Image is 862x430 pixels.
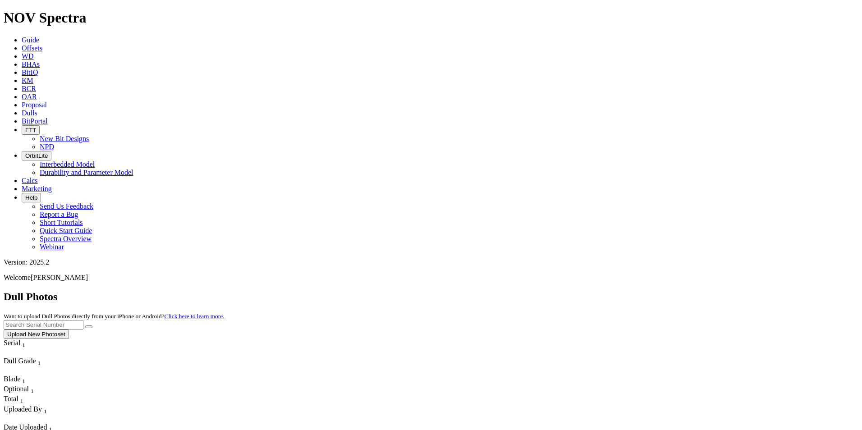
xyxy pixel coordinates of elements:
span: Sort None [44,405,47,413]
a: BHAs [22,60,40,68]
a: Short Tutorials [40,219,83,226]
sub: 1 [38,360,41,366]
span: OrbitLite [25,152,48,159]
small: Want to upload Dull Photos directly from your iPhone or Android? [4,313,224,320]
div: Uploaded By Sort None [4,405,88,415]
input: Search Serial Number [4,320,83,329]
button: FTT [22,125,40,135]
span: Serial [4,339,20,347]
a: Interbedded Model [40,160,95,168]
a: Guide [22,36,39,44]
span: Sort None [31,385,34,393]
span: Blade [4,375,20,383]
a: KM [22,77,33,84]
button: Upload New Photoset [4,329,69,339]
a: BitPortal [22,117,48,125]
div: Serial Sort None [4,339,42,349]
div: Column Menu [4,415,88,423]
a: Offsets [22,44,42,52]
div: Version: 2025.2 [4,258,858,266]
span: [PERSON_NAME] [31,274,88,281]
a: BitIQ [22,69,38,76]
a: BCR [22,85,36,92]
div: Optional Sort None [4,385,35,395]
a: Quick Start Guide [40,227,92,234]
a: OAR [22,93,37,101]
span: Help [25,194,37,201]
div: Sort None [4,339,42,357]
h2: Dull Photos [4,291,858,303]
div: Sort None [4,395,35,405]
sub: 1 [20,398,23,405]
a: Calcs [22,177,38,184]
a: Click here to learn more. [165,313,225,320]
span: Optional [4,385,29,393]
span: Uploaded By [4,405,42,413]
a: Proposal [22,101,47,109]
div: Sort None [4,357,67,375]
sub: 1 [22,378,25,384]
a: Report a Bug [40,210,78,218]
button: Help [22,193,41,202]
a: New Bit Designs [40,135,89,142]
span: Sort None [38,357,41,365]
a: Spectra Overview [40,235,92,242]
h1: NOV Spectra [4,9,858,26]
span: Sort None [20,395,23,403]
div: Dull Grade Sort None [4,357,67,367]
div: Sort None [4,405,88,423]
sub: 1 [22,342,25,348]
div: Column Menu [4,349,42,357]
a: Durability and Parameter Model [40,169,133,176]
a: Marketing [22,185,52,192]
a: NPD [40,143,54,151]
p: Welcome [4,274,858,282]
span: Dull Grade [4,357,36,365]
span: FTT [25,127,36,133]
a: Send Us Feedback [40,202,93,210]
sub: 1 [44,408,47,415]
sub: 1 [31,388,34,394]
a: Dulls [22,109,37,117]
span: Sort None [22,375,25,383]
span: Total [4,395,18,403]
div: Sort None [4,375,35,385]
span: Sort None [22,339,25,347]
div: Column Menu [4,367,67,375]
div: Sort None [4,385,35,395]
a: WD [22,52,34,60]
div: Blade Sort None [4,375,35,385]
button: OrbitLite [22,151,51,160]
div: Total Sort None [4,395,35,405]
a: Webinar [40,243,64,251]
